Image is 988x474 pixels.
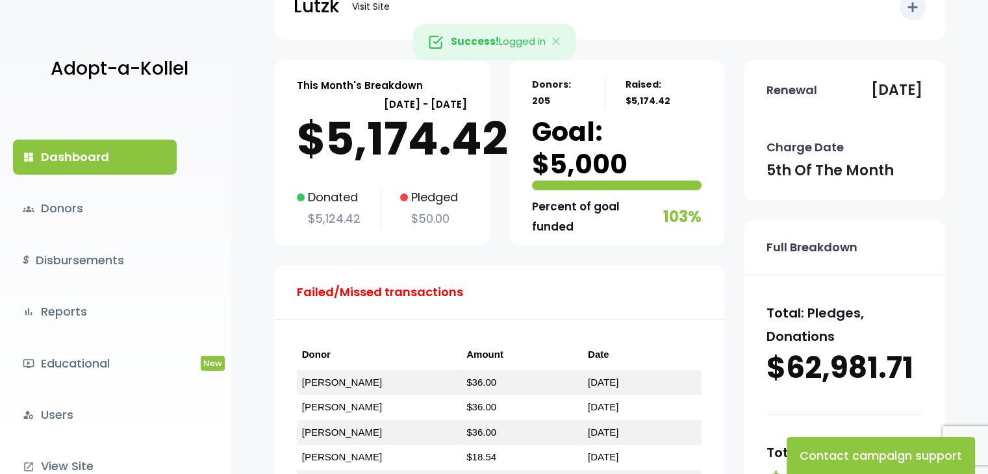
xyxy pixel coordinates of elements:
[466,427,496,438] a: $36.00
[400,208,458,229] p: $50.00
[302,377,382,388] a: [PERSON_NAME]
[23,306,34,318] i: bar_chart
[588,451,618,462] a: [DATE]
[766,441,922,464] p: Total: Donations
[766,301,922,348] p: Total: Pledges, Donations
[23,409,34,421] i: manage_accounts
[412,24,576,60] div: Logged in
[766,237,857,258] p: Full Breakdown
[766,80,817,101] p: Renewal
[297,187,361,208] p: Donated
[23,358,34,369] i: ondemand_video
[201,356,225,371] span: New
[297,95,467,113] p: [DATE] - [DATE]
[538,25,576,60] button: Close
[23,203,34,215] span: groups
[588,377,618,388] a: [DATE]
[588,427,618,438] a: [DATE]
[13,397,177,432] a: manage_accountsUsers
[23,151,34,163] i: dashboard
[13,140,177,175] a: dashboardDashboard
[532,197,661,236] p: Percent of goal funded
[302,427,382,438] a: [PERSON_NAME]
[23,461,34,473] i: launch
[13,346,177,381] a: ondemand_videoEducationalNew
[588,401,618,412] a: [DATE]
[626,77,702,109] p: Raised: $5,174.42
[466,377,496,388] a: $36.00
[871,77,922,103] p: [DATE]
[297,113,467,165] p: $5,174.42
[663,203,702,231] p: 103%
[13,191,177,226] a: groupsDonors
[766,348,922,388] p: $62,981.71
[297,282,463,303] p: Failed/Missed transactions
[297,77,423,94] p: This Month's Breakdown
[787,437,975,474] button: Contact campaign support
[302,451,382,462] a: [PERSON_NAME]
[766,137,844,158] p: Charge Date
[13,294,177,329] a: bar_chartReports
[466,451,496,462] a: $18.54
[451,34,499,48] strong: Success!
[297,340,462,370] th: Donor
[583,340,702,370] th: Date
[532,116,702,181] p: Goal: $5,000
[13,243,177,278] a: $Disbursements
[23,251,29,270] i: $
[51,53,188,85] p: Adopt-a-Kollel
[766,158,894,184] p: 5th of the month
[44,38,188,101] a: Adopt-a-Kollel
[461,340,583,370] th: Amount
[532,77,587,109] p: Donors: 205
[297,208,361,229] p: $5,124.42
[302,401,382,412] a: [PERSON_NAME]
[466,401,496,412] a: $36.00
[400,187,458,208] p: Pledged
